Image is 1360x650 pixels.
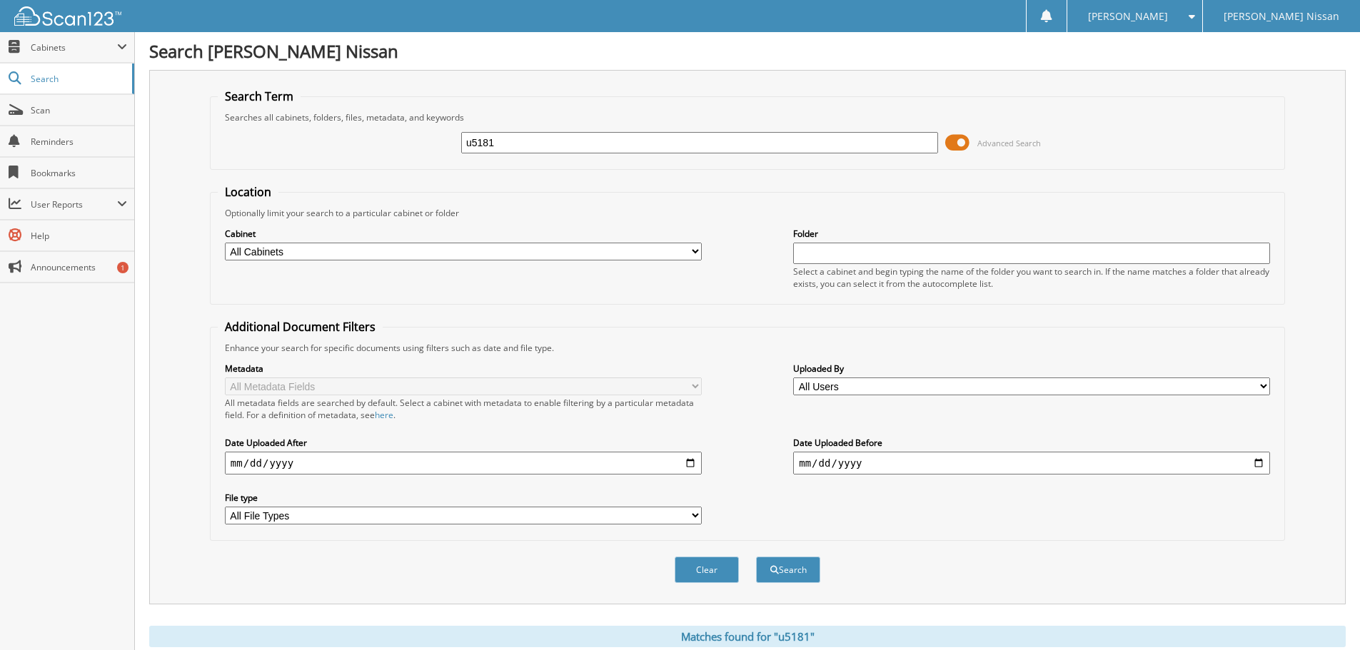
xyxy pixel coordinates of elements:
label: Cabinet [225,228,702,240]
label: File type [225,492,702,504]
button: Search [756,557,820,583]
span: Bookmarks [31,167,127,179]
button: Clear [675,557,739,583]
label: Date Uploaded Before [793,437,1270,449]
img: scan123-logo-white.svg [14,6,121,26]
div: Matches found for "u5181" [149,626,1346,647]
div: 1 [117,262,129,273]
div: All metadata fields are searched by default. Select a cabinet with metadata to enable filtering b... [225,397,702,421]
span: User Reports [31,198,117,210]
span: Reminders [31,136,127,148]
div: Optionally limit your search to a particular cabinet or folder [218,207,1277,219]
label: Folder [793,228,1270,240]
h1: Search [PERSON_NAME] Nissan [149,39,1346,63]
div: Searches all cabinets, folders, files, metadata, and keywords [218,111,1277,123]
label: Metadata [225,362,702,375]
span: Scan [31,104,127,116]
span: Help [31,230,127,242]
span: Search [31,73,125,85]
div: Select a cabinet and begin typing the name of the folder you want to search in. If the name match... [793,265,1270,290]
input: start [225,452,702,474]
span: [PERSON_NAME] Nissan [1224,12,1339,21]
span: Advanced Search [977,138,1041,148]
label: Uploaded By [793,362,1270,375]
span: Announcements [31,261,127,273]
input: end [793,452,1270,474]
div: Enhance your search for specific documents using filters such as date and file type. [218,342,1277,354]
span: [PERSON_NAME] [1088,12,1168,21]
legend: Additional Document Filters [218,319,383,335]
legend: Location [218,184,278,200]
label: Date Uploaded After [225,437,702,449]
span: Cabinets [31,41,117,54]
a: here [375,409,393,421]
legend: Search Term [218,88,301,104]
